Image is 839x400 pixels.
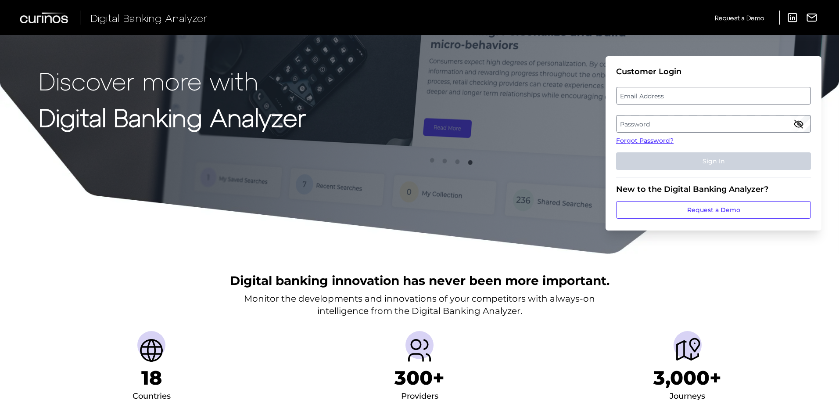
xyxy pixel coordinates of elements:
span: Digital Banking Analyzer [90,11,207,24]
h2: Digital banking innovation has never been more important. [230,272,610,289]
div: Customer Login [616,67,811,76]
img: Providers [405,336,434,364]
label: Email Address [617,88,810,104]
img: Countries [137,336,165,364]
p: Discover more with [39,67,306,94]
h1: 3,000+ [653,366,721,389]
p: Monitor the developments and innovations of your competitors with always-on intelligence from the... [244,292,595,317]
button: Sign In [616,152,811,170]
strong: Digital Banking Analyzer [39,102,306,132]
img: Curinos [20,12,69,23]
a: Request a Demo [715,11,764,25]
img: Journeys [674,336,702,364]
a: Forgot Password? [616,136,811,145]
span: Request a Demo [715,14,764,22]
label: Password [617,116,810,132]
h1: 300+ [394,366,445,389]
a: Request a Demo [616,201,811,219]
div: New to the Digital Banking Analyzer? [616,184,811,194]
h1: 18 [141,366,162,389]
